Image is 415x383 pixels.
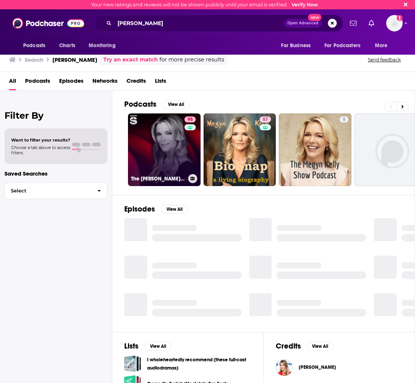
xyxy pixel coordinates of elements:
p: Saved Searches [4,170,107,177]
a: Show notifications dropdown [347,17,360,30]
a: 5 [340,116,348,122]
a: ListsView All [124,341,171,351]
span: Open Advanced [287,21,318,25]
div: Search podcasts, credits, & more... [94,15,343,32]
a: Lists [155,75,166,90]
input: Search podcasts, credits, & more... [115,17,284,29]
a: 95 [184,116,196,122]
h2: Episodes [124,204,155,214]
button: View All [162,100,189,109]
span: 5 [343,116,345,124]
a: I wholeheartedly recommend (these full-cast audiodramas) [124,355,141,372]
a: 5 [279,113,351,186]
a: Charts [54,39,80,53]
svg: Email not verified [397,15,403,21]
span: Charts [59,40,75,51]
h3: [PERSON_NAME] [52,56,97,63]
span: For Podcasters [324,40,360,51]
a: 57 [204,113,276,186]
img: Podchaser - Follow, Share and Rate Podcasts [12,16,84,30]
a: Episodes [59,75,83,90]
img: User Profile [386,15,403,31]
button: Megyn KellyMegyn Kelly [276,355,403,379]
button: open menu [370,39,397,53]
button: View All [161,205,188,214]
div: Your new ratings and reviews will not be shown publicly until your email is verified. [91,2,318,7]
button: View All [307,342,334,351]
a: Podcasts [25,75,50,90]
span: for more precise results [159,55,224,64]
button: View All [144,342,171,351]
h2: Credits [276,341,301,351]
a: Credits [126,75,146,90]
button: open menu [83,39,125,53]
span: Monitoring [89,40,115,51]
button: Show profile menu [386,15,403,31]
span: More [375,40,388,51]
h2: Filter By [4,110,107,121]
a: Megyn Kelly [299,364,336,370]
a: Show notifications dropdown [366,17,377,30]
span: New [308,14,321,21]
span: [PERSON_NAME] [299,364,336,370]
a: Networks [92,75,118,90]
span: For Business [281,40,311,51]
a: CreditsView All [276,341,334,351]
a: I wholeheartedly recommend (these full-cast audiodramas) [147,356,251,372]
span: Select [5,188,91,193]
img: Megyn Kelly [276,359,293,376]
button: Send feedback [366,57,403,63]
h3: Search [25,56,43,63]
a: Verify Now [292,2,318,7]
h3: The [PERSON_NAME] Show [131,176,185,182]
span: 95 [187,116,193,124]
span: Choose a tab above to access filters. [11,145,70,155]
span: Want to filter your results? [11,137,70,143]
span: Podcasts [23,40,45,51]
button: open menu [276,39,320,53]
a: Try an exact match [103,55,158,64]
a: PodcastsView All [124,100,189,109]
span: Logged in as charlottestone [386,15,403,31]
a: EpisodesView All [124,204,188,214]
a: All [9,75,16,90]
h2: Lists [124,341,138,351]
h2: Podcasts [124,100,156,109]
span: 57 [263,116,268,124]
button: open menu [18,39,55,53]
button: open menu [320,39,371,53]
button: Open AdvancedNew [284,19,322,28]
button: Select [4,182,107,199]
a: 95The [PERSON_NAME] Show [128,113,201,186]
a: 57 [260,116,271,122]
